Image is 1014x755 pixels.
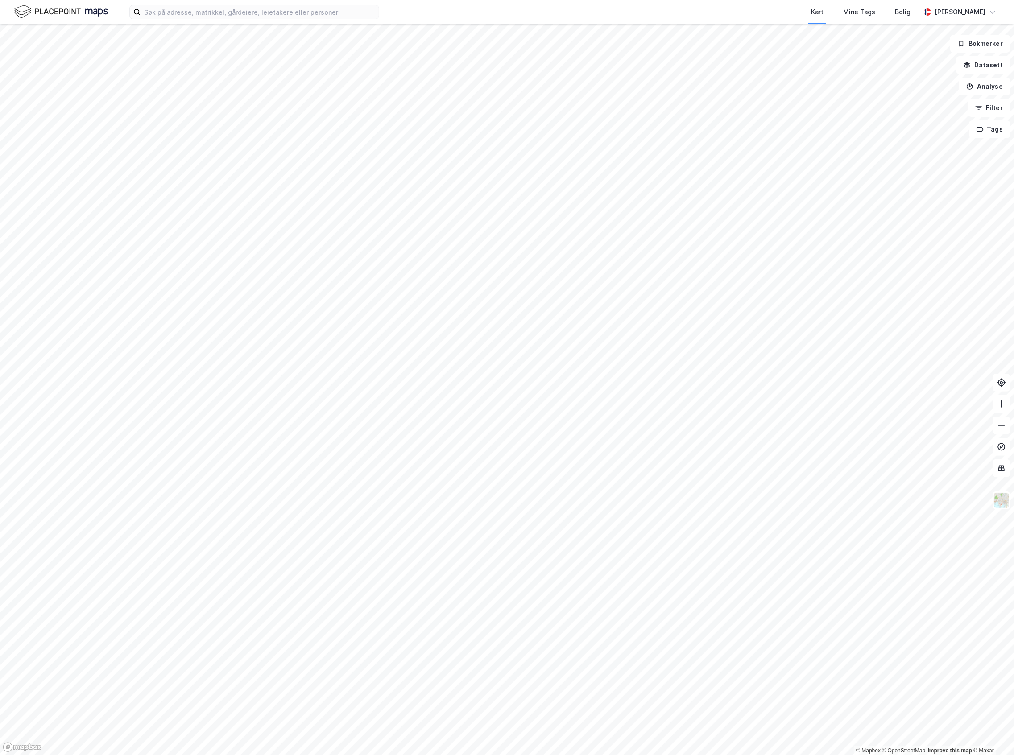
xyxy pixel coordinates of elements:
input: Søk på adresse, matrikkel, gårdeiere, leietakere eller personer [141,5,379,19]
button: Tags [969,120,1010,138]
div: Mine Tags [843,7,875,17]
a: Mapbox [856,747,881,754]
iframe: Chat Widget [969,712,1014,755]
img: Z [993,492,1010,509]
button: Bokmerker [950,35,1010,53]
div: Kart [811,7,824,17]
a: Mapbox homepage [3,742,42,752]
img: logo.f888ab2527a4732fd821a326f86c7f29.svg [14,4,108,20]
button: Filter [968,99,1010,117]
div: [PERSON_NAME] [935,7,985,17]
button: Analyse [959,78,1010,95]
a: Improve this map [928,747,972,754]
div: Kontrollprogram for chat [969,712,1014,755]
a: OpenStreetMap [882,747,926,754]
div: Bolig [895,7,911,17]
button: Datasett [956,56,1010,74]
